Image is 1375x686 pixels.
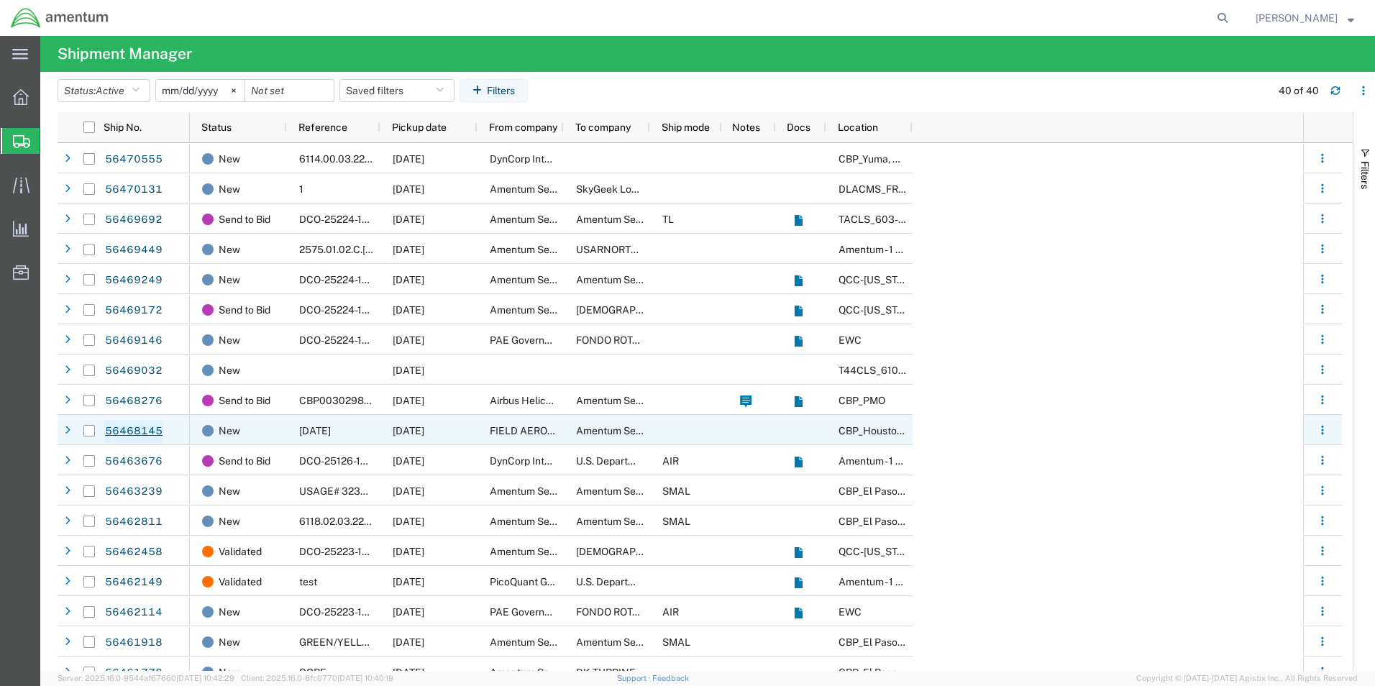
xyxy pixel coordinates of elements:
span: 08/11/2025 [393,606,424,618]
span: US Army [576,546,714,557]
span: DCO-25223-166666 [299,546,394,557]
a: 56461918 [104,631,163,654]
span: SMAL [662,636,690,648]
span: DCO-25224-166692 [299,304,393,316]
span: PicoQuant GmbH [490,576,570,587]
span: From company [489,122,557,133]
span: EWC [839,606,862,618]
span: Airbus Helicopters, Inc [490,395,594,406]
span: EWC [839,334,862,346]
span: Amentum Services, Inc [576,395,682,406]
span: [DATE] 10:42:29 [176,674,234,682]
span: 08/13/2025 [393,214,424,225]
a: 56463676 [104,450,163,473]
span: 08/13/2025 [393,576,424,587]
span: FONDO ROTATORIO DE LA POLICIA [576,334,741,346]
span: Amentum Services, Inc [490,516,595,527]
span: U.S. Army [576,304,714,316]
span: Amentum - 1 gcp [839,244,913,255]
span: 08/14/2025 [393,395,424,406]
span: 08/11/2025 [393,667,424,678]
a: 56468145 [104,420,163,443]
input: Not set [245,80,334,101]
span: CBP_Houston, TX_EHO [839,425,1010,436]
span: CBP_El Paso, TX_ELP [839,485,1005,497]
span: Claudia Fernandez [1256,10,1338,26]
span: Amentum Services, Inc. [576,274,684,285]
span: New [219,506,240,536]
span: Ship No. [104,122,142,133]
span: Reference [298,122,347,133]
span: New [219,325,240,355]
span: Amentum Services, Inc. [490,636,598,648]
span: Pickup date [392,122,447,133]
a: 56469146 [104,329,163,352]
span: Active [96,85,124,96]
a: 56461779 [104,662,163,685]
span: 08/11/2025 [393,546,424,557]
a: 56469032 [104,360,163,383]
span: GREEN/YELLO/RED TAGS [299,636,421,648]
span: Ship mode [662,122,710,133]
span: U.S. Department of Defense [576,455,705,467]
span: Server: 2025.16.0-9544af67660 [58,674,234,682]
a: Support [617,674,653,682]
img: logo [10,7,109,29]
span: Docs [787,122,810,133]
span: CORE [299,667,326,678]
span: test [299,576,317,587]
span: Status [201,122,232,133]
span: Amentum Services, Inc. [490,244,598,255]
span: Amentum Services, Inc [576,425,682,436]
span: FONDO ROTATORIO DE LA POLICIA [576,606,741,618]
span: QCC-Texas [839,274,918,285]
span: New [219,234,240,265]
span: Send to Bid [219,295,270,325]
span: SkyGeek Logistics Inc [576,183,678,195]
span: 08/11/2025 [393,485,424,497]
span: 08/12/2025 [393,244,424,255]
span: 8/12/25 [299,425,331,436]
span: Amentum Services, Inc. [490,304,598,316]
button: Status:Active [58,79,150,102]
span: CBP_Yuma, AZ_YUM [839,153,933,165]
span: 6114.00.03.2219.YUM.0000 [299,153,427,165]
span: PAE Government Services, Inc. [490,334,631,346]
span: DCO-25126-162483 [299,455,392,467]
span: Amentum Services, Inc. [576,214,684,225]
a: 56469172 [104,299,163,322]
span: U.S. Department of Defense [576,576,705,587]
span: 08/11/2025 [393,636,424,648]
span: Amentum - 1 gcp [839,455,913,467]
a: 56468276 [104,390,163,413]
span: 08/12/2025 [393,334,424,346]
span: DLACMS_FRCSW_North Island (UA0108) [839,183,1028,195]
span: New [219,355,240,385]
span: 08/12/2025 [393,274,424,285]
button: [PERSON_NAME] [1255,9,1355,27]
span: Amentum Services, Inc. [490,274,598,285]
span: 08/13/2025 [393,304,424,316]
span: Send to Bid [219,204,270,234]
a: 56469449 [104,239,163,262]
span: New [219,416,240,446]
span: New [219,265,240,295]
span: DK TURBINES LLC [576,667,663,678]
span: T44CLS_6100 - NAS Corpus Christi [839,365,1036,376]
span: QCC-Texas [839,546,918,557]
span: 08/11/2025 [393,516,424,527]
h4: Shipment Manager [58,36,192,72]
span: Validated [219,536,262,567]
span: USAGE# 323643 [299,485,380,497]
a: 56462811 [104,511,163,534]
a: 56462114 [104,601,163,624]
span: Send to Bid [219,385,270,416]
span: DCO-25224-166694 [299,274,394,285]
span: Copyright © [DATE]-[DATE] Agistix Inc., All Rights Reserved [1136,672,1358,685]
span: TACLS_603-Concord, NH [839,214,1108,225]
span: Filters [1359,161,1371,189]
a: Feedback [652,674,689,682]
span: Amentum Services, Inc. [490,485,598,497]
span: DCO-25224-166700 [299,214,393,225]
span: 6118.02.03.2219.000.YUM.0000 [299,516,448,527]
